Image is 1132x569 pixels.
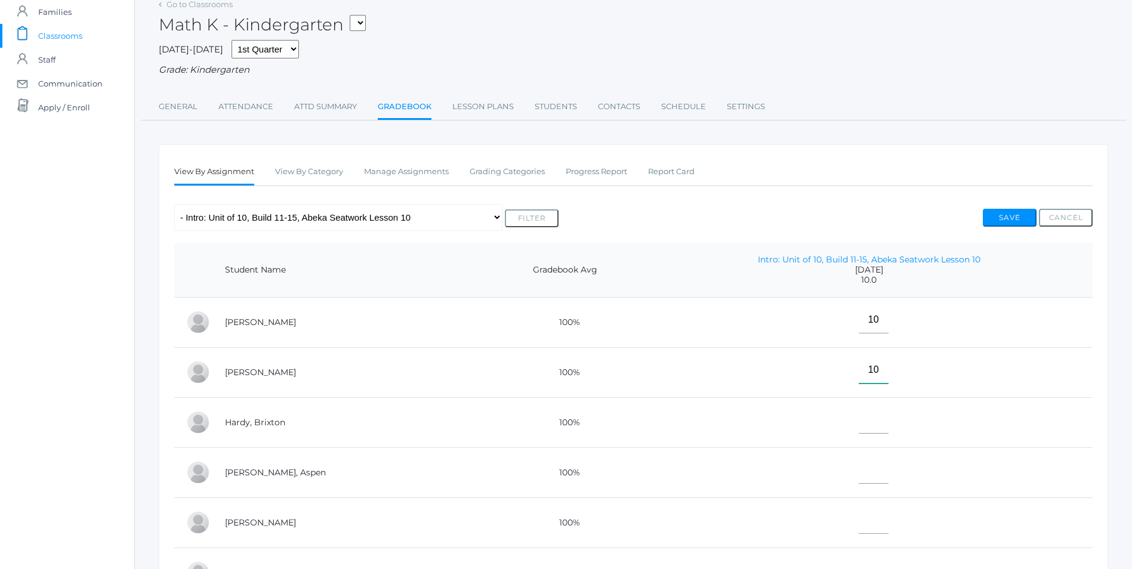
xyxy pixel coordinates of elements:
a: Attendance [218,95,273,119]
a: Gradebook [378,95,431,120]
td: 100% [485,397,646,447]
a: View By Assignment [174,160,254,185]
div: Nico Hurley [186,511,210,534]
a: [PERSON_NAME] [225,367,296,378]
a: Contacts [598,95,640,119]
a: [PERSON_NAME], Aspen [225,467,326,478]
a: View By Category [275,160,343,184]
th: Gradebook Avg [485,243,646,298]
a: Grading Categories [470,160,545,184]
a: [PERSON_NAME] [225,517,296,528]
div: Aspen Hemingway [186,460,210,484]
button: Cancel [1039,209,1093,227]
td: 100% [485,347,646,397]
span: Staff [38,48,55,72]
a: Progress Report [566,160,627,184]
a: Settings [727,95,765,119]
div: Abigail Backstrom [186,310,210,334]
a: Lesson Plans [452,95,514,119]
span: Classrooms [38,24,82,48]
a: [PERSON_NAME] [225,317,296,327]
span: 10.0 [657,275,1081,285]
div: Nolan Gagen [186,360,210,384]
td: 100% [485,447,646,497]
a: Students [535,95,577,119]
div: Brixton Hardy [186,410,210,434]
span: Communication [38,72,103,95]
button: Save [983,209,1037,227]
td: 100% [485,297,646,347]
a: Hardy, Brixton [225,417,285,428]
a: Report Card [648,160,695,184]
a: Intro: Unit of 10, Build 11-15, Abeka Seatwork Lesson 10 [758,254,980,265]
span: Apply / Enroll [38,95,90,119]
div: Grade: Kindergarten [159,63,1108,77]
span: [DATE]-[DATE] [159,44,223,55]
a: Manage Assignments [364,160,449,184]
h2: Math K - Kindergarten [159,16,366,34]
a: Schedule [661,95,706,119]
th: Student Name [213,243,485,298]
td: 100% [485,497,646,548]
span: [DATE] [657,265,1081,275]
button: Filter [505,209,559,227]
a: Attd Summary [294,95,357,119]
a: General [159,95,198,119]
